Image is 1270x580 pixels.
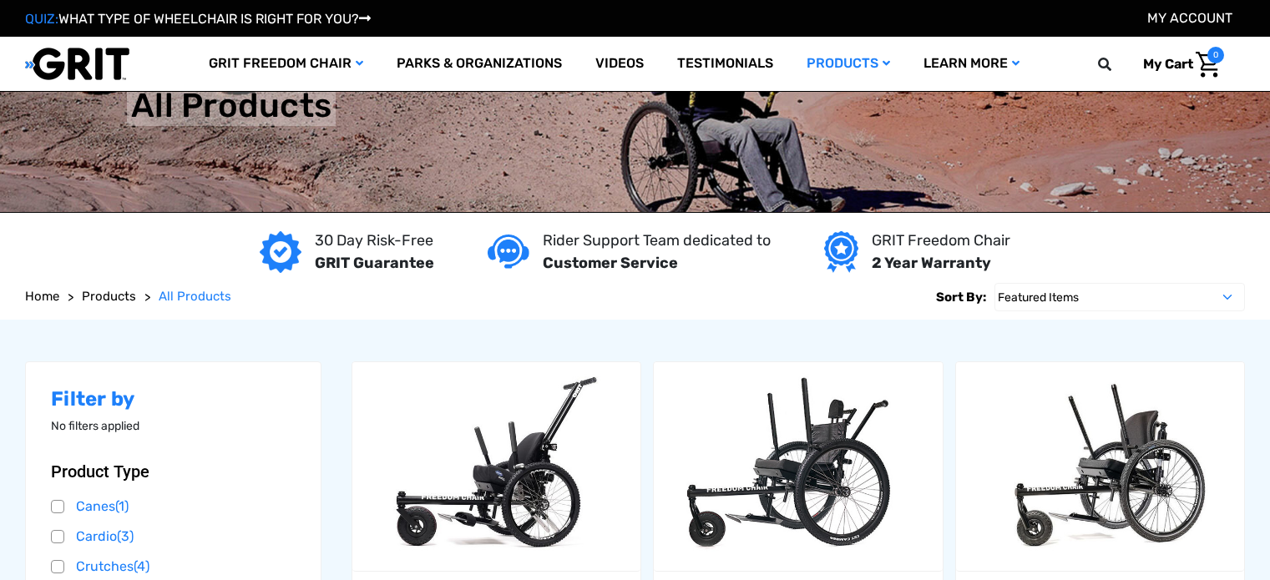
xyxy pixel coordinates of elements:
a: Learn More [907,37,1036,91]
button: Product Type [51,461,296,482]
span: My Cart [1143,56,1193,72]
p: GRIT Freedom Chair [872,229,1010,252]
span: 0 [1207,47,1224,63]
span: Products [82,289,136,304]
img: Year warranty [824,231,858,273]
span: Home [25,289,59,304]
span: (4) [134,558,149,574]
span: (3) [117,528,134,544]
img: GRIT Guarantee [260,231,301,273]
h2: Filter by [51,387,296,411]
a: Testimonials [660,37,790,91]
p: 30 Day Risk-Free [315,229,434,252]
span: All Products [159,289,231,304]
a: GRIT Freedom Chair: Spartan,$3,995.00 [654,362,942,571]
img: GRIT Junior: GRIT Freedom Chair all terrain wheelchair engineered specifically for kids [352,370,640,562]
a: Cart with 0 items [1131,47,1224,82]
a: Parks & Organizations [380,37,579,91]
a: Home [25,287,59,306]
a: QUIZ:WHAT TYPE OF WHEELCHAIR IS RIGHT FOR YOU? [25,11,371,27]
img: Customer service [488,235,529,269]
strong: Customer Service [543,254,678,272]
a: GRIT Freedom Chair [192,37,380,91]
input: Search [1106,47,1131,82]
a: All Products [159,287,231,306]
span: QUIZ: [25,11,58,27]
a: GRIT Junior,$4,995.00 [352,362,640,571]
a: Canes(1) [51,494,296,519]
span: (1) [115,498,129,514]
span: Product Type [51,461,149,482]
img: GRIT All-Terrain Wheelchair and Mobility Equipment [25,47,129,81]
label: Sort By: [936,283,986,311]
a: Crutches(4) [51,554,296,579]
a: Videos [579,37,660,91]
p: No filters applied [51,417,296,435]
a: Products [82,287,136,306]
strong: 2 Year Warranty [872,254,991,272]
p: Rider Support Team dedicated to [543,229,771,252]
a: Products [790,37,907,91]
strong: GRIT Guarantee [315,254,434,272]
h1: All Products [131,86,331,126]
a: Account [1147,10,1232,26]
img: GRIT Freedom Chair Pro: the Pro model shown including contoured Invacare Matrx seatback, Spinergy... [956,370,1244,562]
a: GRIT Freedom Chair: Pro,$5,495.00 [956,362,1244,571]
img: GRIT Freedom Chair: Spartan [654,370,942,562]
a: Cardio(3) [51,524,296,549]
img: Cart [1196,52,1220,78]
